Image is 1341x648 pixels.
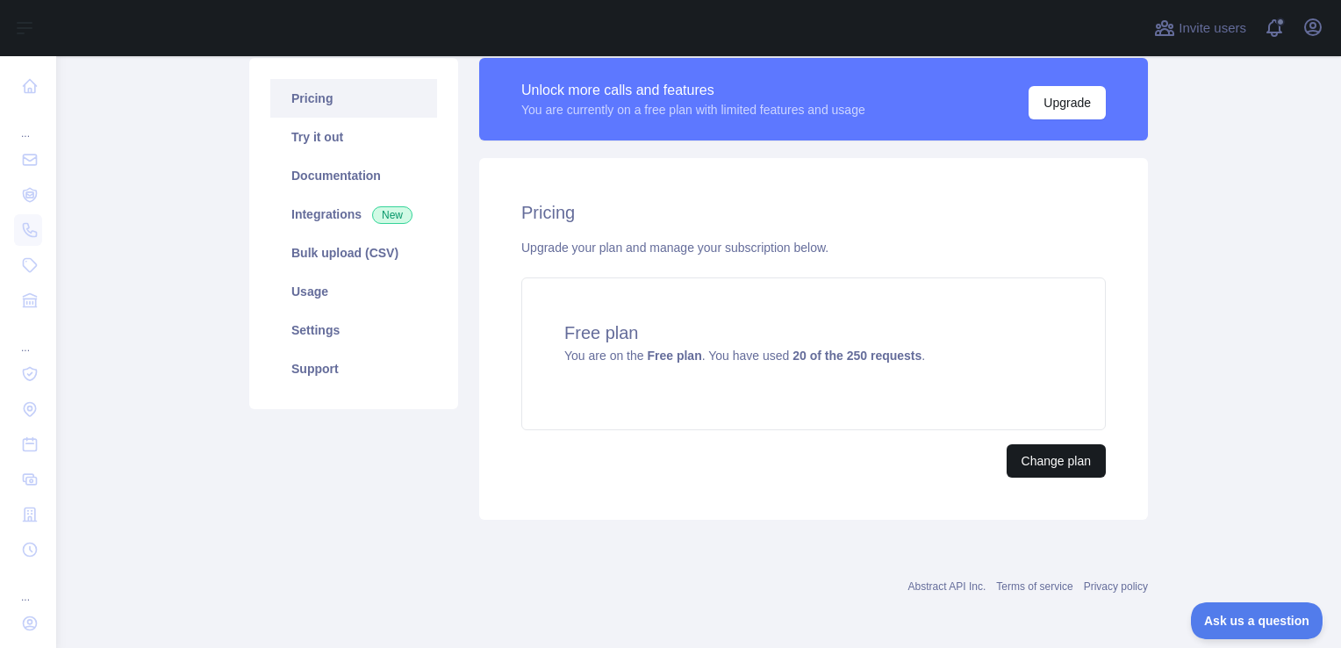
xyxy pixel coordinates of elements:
a: Abstract API Inc. [908,580,986,593]
button: Change plan [1007,444,1106,478]
strong: Free plan [647,349,701,363]
div: ... [14,569,42,604]
div: Upgrade your plan and manage your subscription below. [521,239,1106,256]
a: Bulk upload (CSV) [270,234,437,272]
div: ... [14,320,42,355]
a: Settings [270,311,437,349]
div: ... [14,105,42,140]
a: Terms of service [996,580,1072,593]
div: You are currently on a free plan with limited features and usage [521,101,865,119]
span: You are on the . You have used . [564,349,925,363]
a: Try it out [270,118,437,156]
a: Pricing [270,79,437,118]
h2: Pricing [521,200,1106,225]
a: Usage [270,272,437,311]
button: Upgrade [1029,86,1106,119]
h4: Free plan [564,320,1063,345]
iframe: Toggle Customer Support [1191,602,1323,639]
button: Invite users [1151,14,1250,42]
div: Unlock more calls and features [521,80,865,101]
a: Documentation [270,156,437,195]
a: Integrations New [270,195,437,234]
a: Support [270,349,437,388]
span: New [372,206,412,224]
span: Invite users [1179,18,1246,39]
strong: 20 of the 250 requests [792,349,921,363]
a: Privacy policy [1084,580,1148,593]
